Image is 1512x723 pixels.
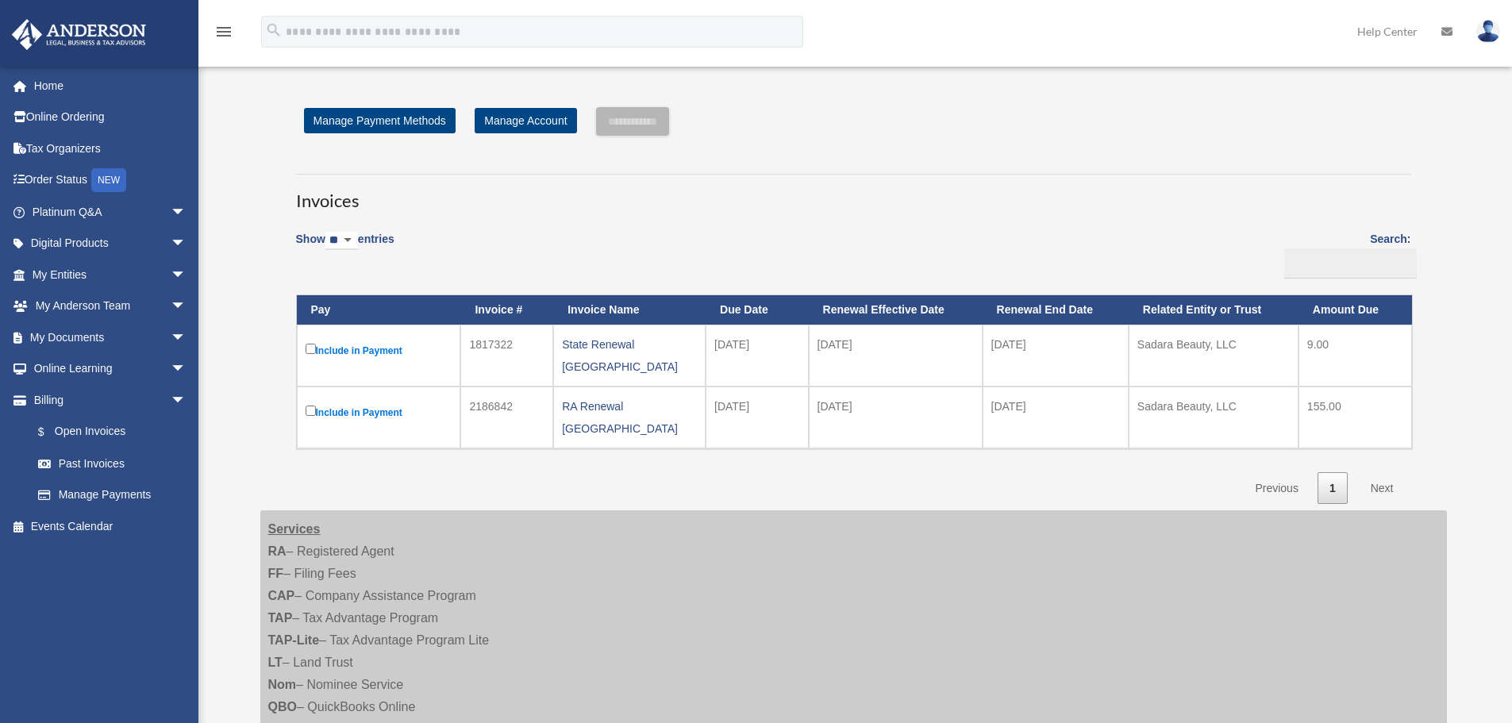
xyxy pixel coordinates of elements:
label: Search: [1279,229,1411,279]
input: Include in Payment [306,344,316,354]
a: My Documentsarrow_drop_down [11,321,210,353]
td: 9.00 [1298,325,1412,386]
td: [DATE] [983,325,1129,386]
div: NEW [91,168,126,192]
td: [DATE] [706,325,809,386]
a: Previous [1243,472,1310,505]
td: Sadara Beauty, LLC [1129,386,1298,448]
a: Next [1359,472,1406,505]
label: Show entries [296,229,394,266]
label: Include in Payment [306,340,452,360]
span: arrow_drop_down [171,196,202,229]
strong: TAP-Lite [268,633,320,647]
a: My Entitiesarrow_drop_down [11,259,210,290]
a: Home [11,70,210,102]
input: Search: [1284,248,1417,279]
div: RA Renewal [GEOGRAPHIC_DATA] [562,395,697,440]
a: $Open Invoices [22,416,194,448]
th: Amount Due: activate to sort column ascending [1298,295,1412,325]
a: menu [214,28,233,41]
a: Online Ordering [11,102,210,133]
td: 1817322 [460,325,553,386]
th: Due Date: activate to sort column ascending [706,295,809,325]
label: Include in Payment [306,402,452,422]
td: 2186842 [460,386,553,448]
a: Digital Productsarrow_drop_down [11,228,210,260]
td: 155.00 [1298,386,1412,448]
input: Include in Payment [306,406,316,416]
a: My Anderson Teamarrow_drop_down [11,290,210,322]
span: $ [47,422,55,442]
td: [DATE] [809,325,983,386]
th: Related Entity or Trust: activate to sort column ascending [1129,295,1298,325]
th: Renewal End Date: activate to sort column ascending [983,295,1129,325]
i: search [265,21,283,39]
h3: Invoices [296,174,1411,213]
span: arrow_drop_down [171,384,202,417]
a: Billingarrow_drop_down [11,384,202,416]
img: Anderson Advisors Platinum Portal [7,19,151,50]
strong: FF [268,567,284,580]
th: Invoice #: activate to sort column ascending [460,295,553,325]
a: Past Invoices [22,448,202,479]
strong: Services [268,522,321,536]
span: arrow_drop_down [171,259,202,291]
span: arrow_drop_down [171,353,202,386]
strong: CAP [268,589,295,602]
a: Platinum Q&Aarrow_drop_down [11,196,210,228]
a: Manage Account [475,108,576,133]
th: Invoice Name: activate to sort column ascending [553,295,706,325]
th: Renewal Effective Date: activate to sort column ascending [809,295,983,325]
span: arrow_drop_down [171,290,202,323]
td: [DATE] [809,386,983,448]
a: Manage Payments [22,479,202,511]
img: User Pic [1476,20,1500,43]
td: [DATE] [706,386,809,448]
select: Showentries [325,232,358,250]
strong: TAP [268,611,293,625]
a: Order StatusNEW [11,164,210,197]
strong: Nom [268,678,297,691]
i: menu [214,22,233,41]
strong: QBO [268,700,297,713]
td: Sadara Beauty, LLC [1129,325,1298,386]
a: Events Calendar [11,510,210,542]
span: arrow_drop_down [171,228,202,260]
a: Online Learningarrow_drop_down [11,353,210,385]
div: State Renewal [GEOGRAPHIC_DATA] [562,333,697,378]
th: Pay: activate to sort column descending [297,295,461,325]
a: Manage Payment Methods [304,108,456,133]
span: arrow_drop_down [171,321,202,354]
strong: LT [268,656,283,669]
td: [DATE] [983,386,1129,448]
strong: RA [268,544,287,558]
a: 1 [1318,472,1348,505]
a: Tax Organizers [11,133,210,164]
